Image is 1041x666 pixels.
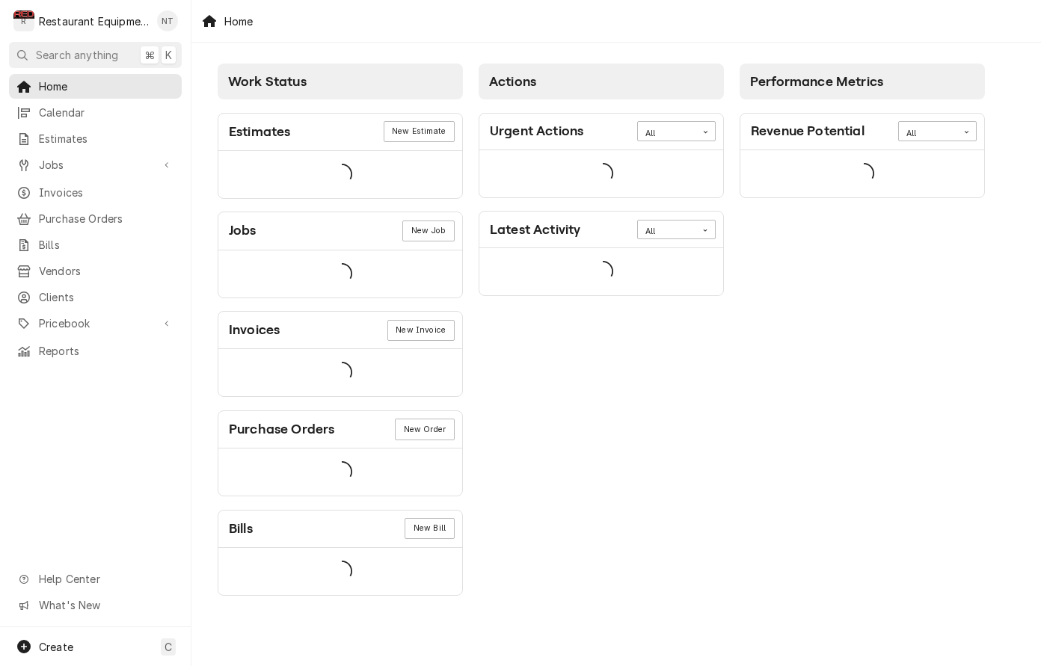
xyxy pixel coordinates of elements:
[39,263,174,279] span: Vendors
[740,150,984,197] div: Card Data
[331,258,352,289] span: Loading...
[479,211,724,296] div: Card: Latest Activity
[732,56,993,604] div: Card Column: Performance Metrics
[165,47,172,63] span: K
[9,74,182,99] a: Home
[218,151,462,198] div: Card Data
[39,157,152,173] span: Jobs
[592,158,613,189] span: Loading...
[740,114,984,150] div: Card Header
[479,64,724,99] div: Card Column Header
[384,121,455,142] div: Card Link Button
[218,448,462,496] div: Card Data
[229,519,253,539] div: Card Title
[402,221,454,241] div: Card Link Button
[191,43,1041,622] div: Dashboard
[395,419,454,440] a: New Order
[218,410,463,496] div: Card: Purchase Orders
[39,13,149,29] div: Restaurant Equipment Diagnostics
[218,349,462,396] div: Card Data
[384,121,455,142] a: New Estimate
[218,511,462,548] div: Card Header
[479,248,723,295] div: Card Data
[218,311,463,397] div: Card: Invoices
[218,548,462,595] div: Card Data
[9,339,182,363] a: Reports
[157,10,178,31] div: Nick Tussey's Avatar
[229,122,290,142] div: Card Title
[157,10,178,31] div: NT
[479,212,723,248] div: Card Header
[39,315,152,331] span: Pricebook
[39,131,174,147] span: Estimates
[740,99,985,256] div: Card Column Content
[645,128,689,140] div: All
[490,121,583,141] div: Card Title
[39,641,73,653] span: Create
[9,311,182,336] a: Go to Pricebook
[479,113,724,198] div: Card: Urgent Actions
[218,113,463,199] div: Card: Estimates
[387,320,455,341] div: Card Link Button
[898,121,977,141] div: Card Data Filter Control
[9,180,182,205] a: Invoices
[331,555,352,587] span: Loading...
[165,639,172,655] span: C
[39,597,173,613] span: What's New
[592,256,613,288] span: Loading...
[331,457,352,488] span: Loading...
[9,126,182,151] a: Estimates
[144,47,155,63] span: ⌘
[218,99,463,596] div: Card Column Content
[228,74,307,89] span: Work Status
[9,42,182,68] button: Search anything⌘K
[637,121,716,141] div: Card Data Filter Control
[740,113,985,198] div: Card: Revenue Potential
[750,74,883,89] span: Performance Metrics
[906,128,950,140] div: All
[218,411,462,448] div: Card Header
[331,357,352,389] span: Loading...
[218,212,463,297] div: Card: Jobs
[479,114,723,150] div: Card Header
[853,158,874,189] span: Loading...
[637,220,716,239] div: Card Data Filter Control
[9,259,182,283] a: Vendors
[740,64,985,99] div: Card Column Header
[489,74,536,89] span: Actions
[13,10,34,31] div: R
[210,56,471,604] div: Card Column: Work Status
[405,518,454,539] div: Card Link Button
[471,56,732,604] div: Card Column: Actions
[395,419,454,440] div: Card Link Button
[331,158,352,190] span: Loading...
[9,285,182,309] a: Clients
[9,232,182,257] a: Bills
[9,593,182,617] a: Go to What's New
[36,47,118,63] span: Search anything
[39,289,174,305] span: Clients
[13,10,34,31] div: Restaurant Equipment Diagnostics's Avatar
[229,221,257,241] div: Card Title
[402,221,454,241] a: New Job
[218,250,462,297] div: Card Data
[229,419,334,440] div: Card Title
[218,510,463,596] div: Card: Bills
[39,211,174,226] span: Purchase Orders
[9,100,182,125] a: Calendar
[39,185,174,200] span: Invoices
[479,99,724,296] div: Card Column Content
[39,78,174,94] span: Home
[490,220,580,240] div: Card Title
[645,226,689,238] div: All
[229,320,280,340] div: Card Title
[39,571,173,587] span: Help Center
[387,320,455,341] a: New Invoice
[218,212,462,250] div: Card Header
[218,64,463,99] div: Card Column Header
[39,343,174,359] span: Reports
[39,237,174,253] span: Bills
[405,518,454,539] a: New Bill
[9,567,182,591] a: Go to Help Center
[479,150,723,197] div: Card Data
